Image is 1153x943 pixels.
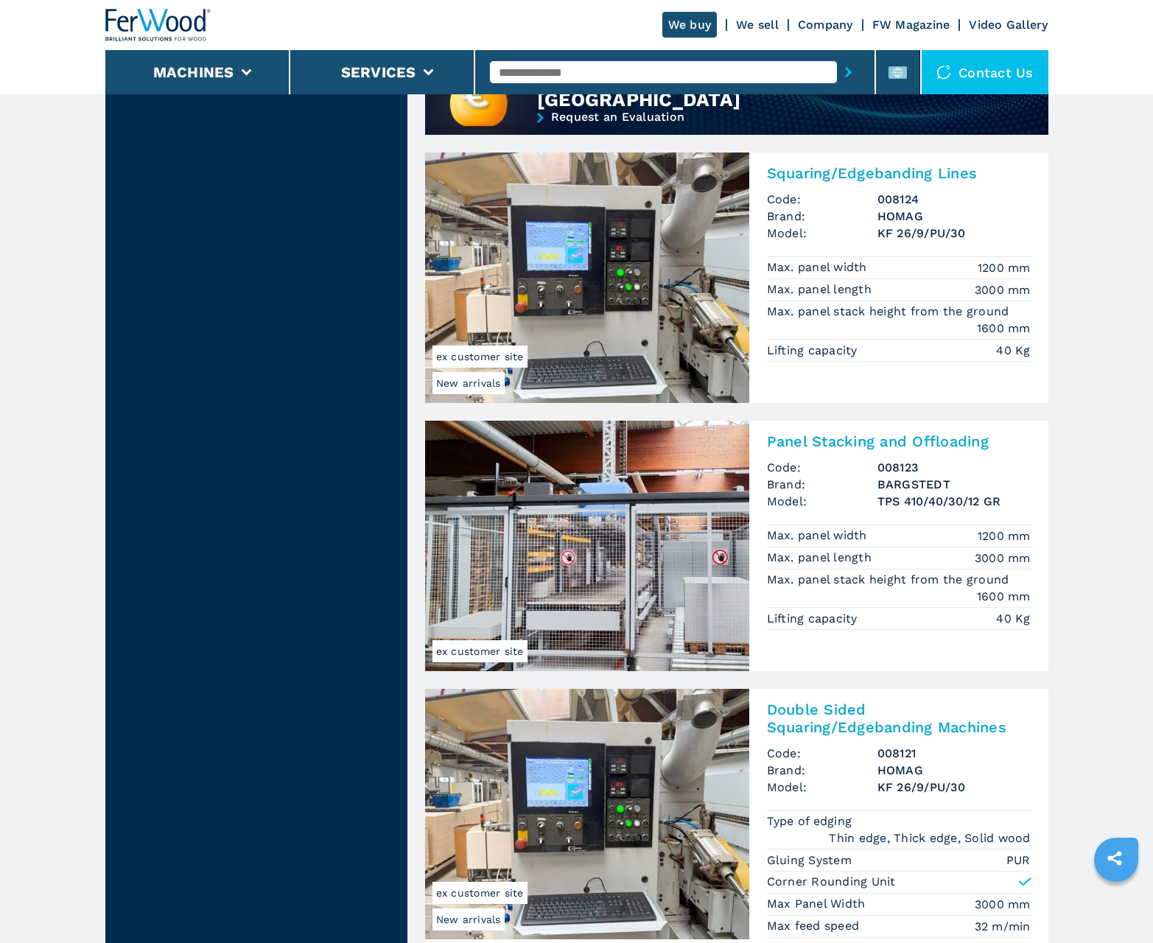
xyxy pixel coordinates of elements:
[767,343,861,359] p: Lifting capacity
[877,191,1031,208] h3: 008124
[432,640,528,662] span: ex customer site
[877,476,1031,493] h3: BARGSTEDT
[877,208,1031,225] h3: HOMAG
[662,12,718,38] a: We buy
[432,908,505,930] span: New arrivals
[425,689,749,939] img: Double Sided Squaring/Edgebanding Machines HOMAG KF 26/9/PU/30
[996,610,1030,627] em: 40 Kg
[767,572,1013,588] p: Max. panel stack height from the ground
[767,432,1031,450] h2: Panel Stacking and Offloading
[872,18,950,32] a: FW Magazine
[105,9,211,41] img: Ferwood
[975,281,1031,298] em: 3000 mm
[975,550,1031,567] em: 3000 mm
[425,421,1048,671] a: Panel Stacking and Offloading BARGSTEDT TPS 410/40/30/12 GRex customer sitePanel Stacking and Off...
[969,18,1048,32] a: Video Gallery
[767,762,877,779] span: Brand:
[1090,877,1142,932] iframe: Chat
[767,459,877,476] span: Code:
[767,527,871,544] p: Max. panel width
[767,550,876,566] p: Max. panel length
[767,493,877,510] span: Model:
[767,225,877,242] span: Model:
[767,259,871,276] p: Max. panel width
[425,153,749,403] img: Squaring/Edgebanding Lines HOMAG KF 26/9/PU/30
[798,18,853,32] a: Company
[877,745,1031,762] h3: 008121
[767,745,877,762] span: Code:
[837,55,860,89] button: submit-button
[1006,852,1031,869] em: PUR
[432,372,505,394] span: New arrivals
[425,421,749,671] img: Panel Stacking and Offloading BARGSTEDT TPS 410/40/30/12 GR
[977,588,1031,605] em: 1600 mm
[425,111,1048,161] a: Request an Evaluation
[767,918,863,934] p: Max feed speed
[432,346,528,368] span: ex customer site
[936,65,951,80] img: Contact us
[767,281,876,298] p: Max. panel length
[922,50,1048,94] div: Contact us
[767,164,1031,182] h2: Squaring/Edgebanding Lines
[977,320,1031,337] em: 1600 mm
[1096,840,1133,877] a: sharethis
[978,527,1031,544] em: 1200 mm
[153,63,234,81] button: Machines
[767,779,877,796] span: Model:
[767,896,869,912] p: Max Panel Width
[975,918,1031,935] em: 32 m/min
[341,63,416,81] button: Services
[767,813,856,830] p: Type of edging
[996,342,1030,359] em: 40 Kg
[877,225,1031,242] h3: KF 26/9/PU/30
[975,896,1031,913] em: 3000 mm
[877,779,1031,796] h3: KF 26/9/PU/30
[767,476,877,493] span: Brand:
[432,882,528,904] span: ex customer site
[829,830,1030,846] em: Thin edge, Thick edge, Solid wood
[877,459,1031,476] h3: 008123
[978,259,1031,276] em: 1200 mm
[767,191,877,208] span: Code:
[736,18,779,32] a: We sell
[877,493,1031,510] h3: TPS 410/40/30/12 GR
[425,153,1048,403] a: Squaring/Edgebanding Lines HOMAG KF 26/9/PU/30New arrivalsex customer siteSquaring/Edgebanding Li...
[767,208,877,225] span: Brand:
[767,701,1031,736] h2: Double Sided Squaring/Edgebanding Machines
[767,304,1013,320] p: Max. panel stack height from the ground
[767,852,856,869] p: Gluing System
[877,762,1031,779] h3: HOMAG
[767,874,896,890] p: Corner Rounding Unit
[767,611,861,627] p: Lifting capacity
